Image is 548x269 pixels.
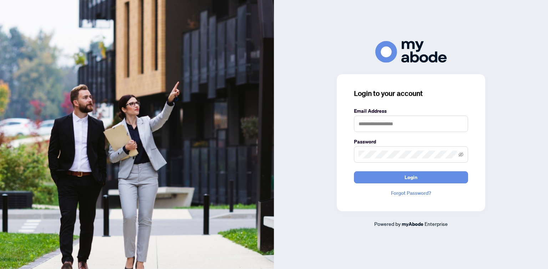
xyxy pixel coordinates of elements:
a: Forgot Password? [354,189,468,197]
button: Login [354,171,468,183]
span: Enterprise [425,220,448,227]
a: myAbode [402,220,423,228]
span: eye-invisible [458,152,463,157]
span: Login [405,172,417,183]
h3: Login to your account [354,88,468,98]
span: Powered by [374,220,401,227]
label: Email Address [354,107,468,115]
label: Password [354,138,468,146]
img: ma-logo [375,41,447,63]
